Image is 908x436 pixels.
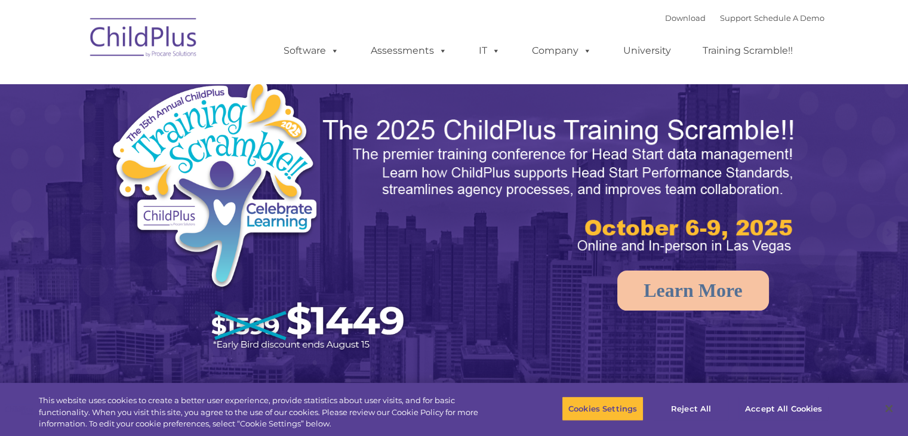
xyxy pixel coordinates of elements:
[359,39,459,63] a: Assessments
[520,39,604,63] a: Company
[617,271,769,311] a: Learn More
[272,39,351,63] a: Software
[691,39,805,63] a: Training Scramble!!
[754,13,824,23] a: Schedule A Demo
[611,39,683,63] a: University
[467,39,512,63] a: IT
[39,395,500,430] div: This website uses cookies to create a better user experience, provide statistics about user visit...
[562,396,644,421] button: Cookies Settings
[166,128,217,137] span: Phone number
[720,13,752,23] a: Support
[665,13,706,23] a: Download
[876,395,902,422] button: Close
[665,13,824,23] font: |
[654,396,728,421] button: Reject All
[84,10,204,69] img: ChildPlus by Procare Solutions
[738,396,829,421] button: Accept All Cookies
[166,79,202,88] span: Last name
